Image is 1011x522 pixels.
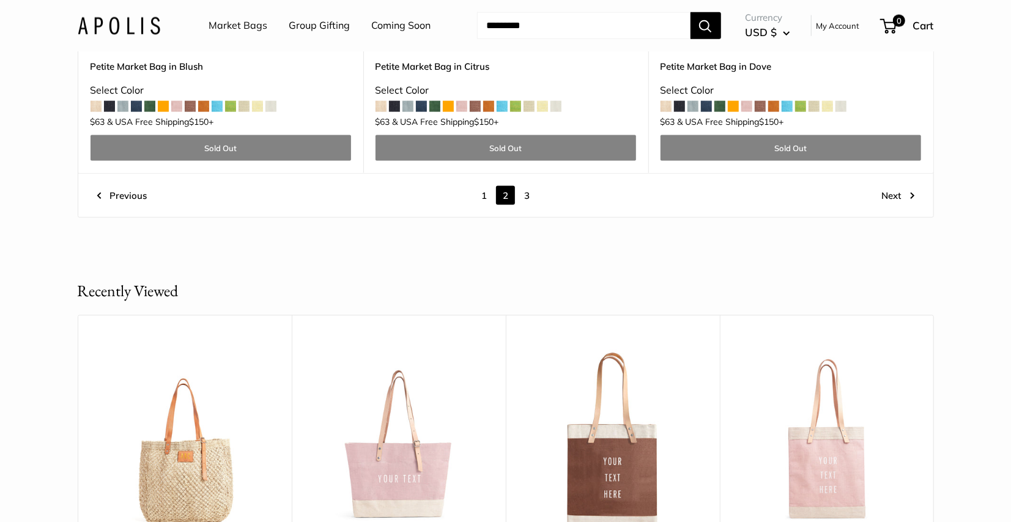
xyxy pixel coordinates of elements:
h2: Recently Viewed [78,279,179,303]
span: Currency [746,9,790,26]
span: Cart [913,19,934,32]
span: 0 [892,15,905,27]
span: $63 [376,116,390,127]
span: & USA Free Shipping + [393,117,499,126]
span: $63 [91,116,105,127]
a: Petite Market Bag in Citrus [376,59,636,73]
span: $150 [190,116,209,127]
span: $150 [475,116,494,127]
div: Select Color [376,81,636,100]
a: 3 [517,186,536,205]
a: Coming Soon [372,17,431,35]
span: & USA Free Shipping + [678,117,784,126]
iframe: Sign Up via Text for Offers [10,475,131,512]
button: USD $ [746,23,790,42]
span: & USA Free Shipping + [108,117,214,126]
a: Sold Out [661,135,921,161]
a: Market Bags [209,17,268,35]
a: Sold Out [91,135,351,161]
a: 0 Cart [881,16,934,35]
a: Petite Market Bag in Dove [661,59,921,73]
div: Select Color [91,81,351,100]
a: Sold Out [376,135,636,161]
button: Search [691,12,721,39]
a: Petite Market Bag in Blush [91,59,351,73]
span: USD $ [746,26,777,39]
img: Apolis [78,17,160,34]
a: Group Gifting [289,17,350,35]
a: Previous [97,186,147,205]
span: 2 [496,186,515,205]
a: 1 [475,186,494,205]
a: Next [882,186,915,205]
span: $63 [661,116,675,127]
span: $150 [760,116,779,127]
a: My Account [817,18,860,33]
div: Select Color [661,81,921,100]
input: Search... [477,12,691,39]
